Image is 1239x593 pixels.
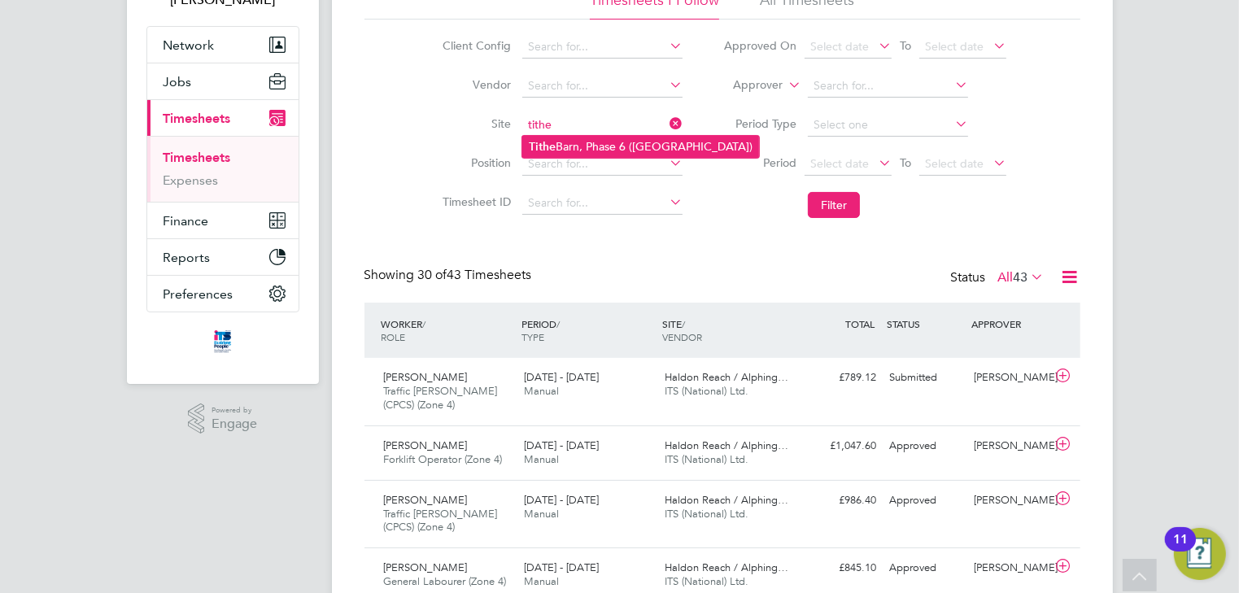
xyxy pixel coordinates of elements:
div: Timesheets [147,136,299,202]
span: / [682,317,685,330]
label: All [998,269,1045,286]
li: Barn, Phase 6 ([GEOGRAPHIC_DATA]) [522,136,759,158]
button: Network [147,27,299,63]
span: Select date [925,39,984,54]
span: [PERSON_NAME] [384,370,468,384]
div: £789.12 [799,364,883,391]
span: / [423,317,426,330]
input: Search for... [522,36,683,59]
button: Filter [808,192,860,218]
span: Jobs [164,74,192,89]
label: Site [438,116,511,131]
span: ROLE [382,330,406,343]
span: Forklift Operator (Zone 4) [384,452,503,466]
input: Search for... [522,153,683,176]
span: [PERSON_NAME] [384,560,468,574]
span: TOTAL [846,317,875,330]
span: Engage [212,417,257,431]
div: Submitted [883,364,968,391]
span: To [895,35,916,56]
div: Approved [883,487,968,514]
span: TYPE [521,330,544,343]
button: Open Resource Center, 11 new notifications [1174,528,1226,580]
span: General Labourer (Zone 4) [384,574,507,588]
span: ITS (National) Ltd. [665,574,748,588]
div: SITE [658,309,799,351]
div: [PERSON_NAME] [967,433,1052,460]
span: 43 Timesheets [418,267,532,283]
span: Powered by [212,403,257,417]
a: Timesheets [164,150,231,165]
input: Search for... [522,192,683,215]
span: Haldon Reach / Alphing… [665,493,788,507]
button: Reports [147,239,299,275]
span: ITS (National) Ltd. [665,452,748,466]
span: ITS (National) Ltd. [665,507,748,521]
div: [PERSON_NAME] [967,487,1052,514]
label: Period Type [723,116,796,131]
span: To [895,152,916,173]
span: Select date [810,39,869,54]
span: 30 of [418,267,447,283]
button: Preferences [147,276,299,312]
span: Select date [925,156,984,171]
label: Position [438,155,511,170]
input: Select one [808,114,968,137]
span: VENDOR [662,330,702,343]
span: Preferences [164,286,233,302]
img: itsconstruction-logo-retina.png [211,329,233,355]
input: Search for... [808,75,968,98]
div: £845.10 [799,555,883,582]
span: Manual [524,452,559,466]
b: Tithe [529,140,556,154]
span: [PERSON_NAME] [384,493,468,507]
span: 43 [1014,269,1028,286]
div: 11 [1173,539,1188,560]
div: Approved [883,433,968,460]
input: Search for... [522,75,683,98]
label: Timesheet ID [438,194,511,209]
label: Vendor [438,77,511,92]
button: Jobs [147,63,299,99]
span: Network [164,37,215,53]
div: PERIOD [517,309,658,351]
div: WORKER [377,309,518,351]
span: Haldon Reach / Alphing… [665,560,788,574]
a: Go to home page [146,329,299,355]
input: Search for... [522,114,683,137]
label: Approved On [723,38,796,53]
button: Finance [147,203,299,238]
a: Powered byEngage [188,403,257,434]
span: Timesheets [164,111,231,126]
span: [DATE] - [DATE] [524,560,599,574]
span: Finance [164,213,209,229]
span: Haldon Reach / Alphing… [665,370,788,384]
div: [PERSON_NAME] [967,364,1052,391]
span: Select date [810,156,869,171]
div: £986.40 [799,487,883,514]
div: Showing [364,267,535,284]
span: [DATE] - [DATE] [524,493,599,507]
span: ITS (National) Ltd. [665,384,748,398]
span: [DATE] - [DATE] [524,370,599,384]
div: Approved [883,555,968,582]
div: APPROVER [967,309,1052,338]
div: Status [951,267,1048,290]
label: Approver [709,77,783,94]
span: Traffic [PERSON_NAME] (CPCS) (Zone 4) [384,384,498,412]
span: Traffic [PERSON_NAME] (CPCS) (Zone 4) [384,507,498,534]
span: Reports [164,250,211,265]
div: £1,047.60 [799,433,883,460]
div: STATUS [883,309,968,338]
span: [DATE] - [DATE] [524,438,599,452]
span: Haldon Reach / Alphing… [665,438,788,452]
label: Client Config [438,38,511,53]
span: / [556,317,560,330]
label: Period [723,155,796,170]
a: Expenses [164,172,219,188]
span: [PERSON_NAME] [384,438,468,452]
span: Manual [524,507,559,521]
span: Manual [524,574,559,588]
span: Manual [524,384,559,398]
button: Timesheets [147,100,299,136]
